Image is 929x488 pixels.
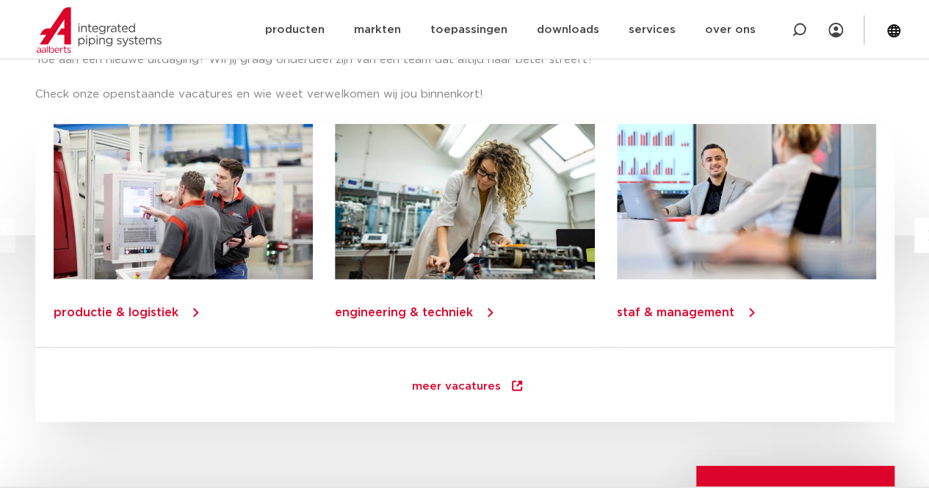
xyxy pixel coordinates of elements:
a: productie & logistiek [54,307,178,318]
p: Check onze openstaande vacatures en wie weet verwelkomen wij jou binnenkort! [35,83,894,106]
a: engineering & techniek [335,307,473,318]
p: Toe aan een nieuwe uitdaging? Wil jij graag onderdeel zijn van een team dat altijd naar beter str... [35,48,894,72]
span: meer vacatures [412,381,501,396]
a: meer vacatures [383,366,554,407]
a: staf & management [616,307,734,318]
